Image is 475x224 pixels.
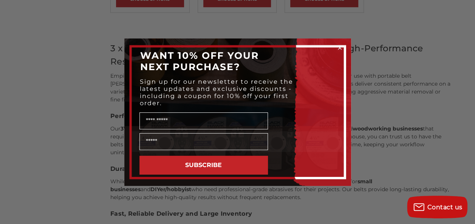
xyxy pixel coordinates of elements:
button: SUBSCRIBE [139,156,268,175]
button: Contact us [407,196,467,218]
input: Email [139,133,268,150]
button: Close dialog [336,44,343,52]
span: Contact us [427,204,463,211]
span: Sign up for our newsletter to receive the latest updates and exclusive discounts - including a co... [140,78,293,107]
span: WANT 10% OFF YOUR NEXT PURCHASE? [140,50,259,72]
